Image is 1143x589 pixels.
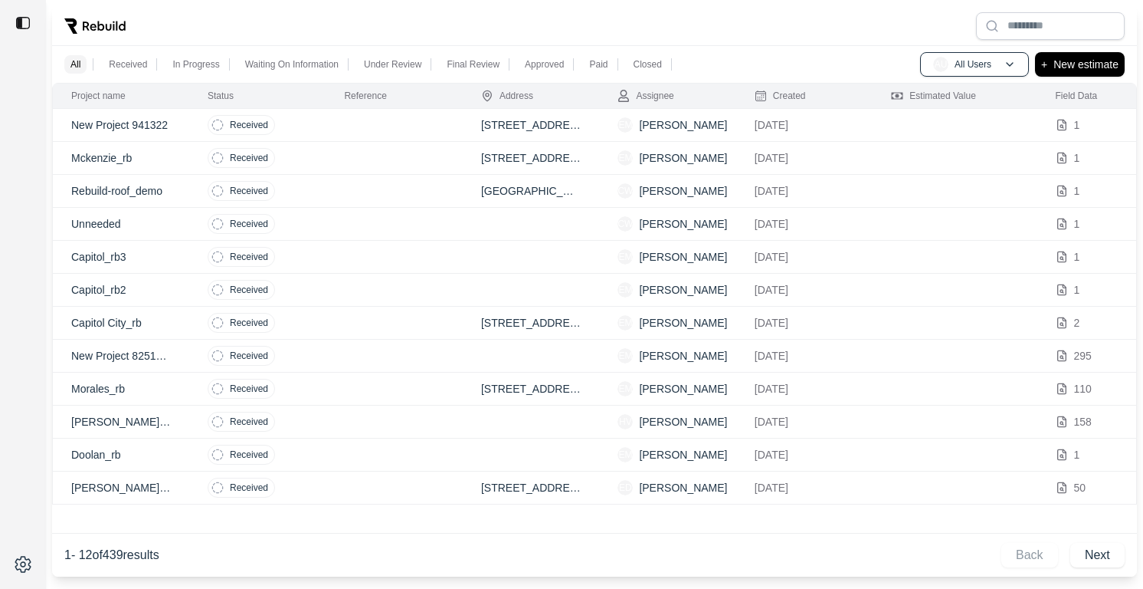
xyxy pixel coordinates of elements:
span: EM [617,315,633,331]
span: CW [617,183,633,199]
span: HV [617,414,633,429]
p: All Users [955,58,991,71]
p: [PERSON_NAME] [639,414,727,429]
p: Received [230,119,268,131]
span: EM [617,282,633,298]
p: [DATE] [755,447,854,462]
p: 110 [1074,381,1092,397]
p: Received [230,449,268,461]
td: [STREET_ADDRESS] [463,373,599,406]
p: Received [109,58,147,71]
p: [DATE] [755,348,854,364]
span: EM [617,150,633,166]
p: 2 [1074,315,1080,331]
p: [PERSON_NAME] [639,216,727,232]
p: Waiting On Information [245,58,339,71]
span: ED [617,480,633,495]
p: 1 [1074,183,1080,199]
button: AUAll Users [920,52,1029,77]
div: Reference [344,90,386,102]
p: [PERSON_NAME] [639,150,727,166]
p: [DATE] [755,381,854,397]
p: 158 [1074,414,1092,429]
div: Project name [71,90,126,102]
p: 1 [1074,282,1080,298]
p: Approved [525,58,564,71]
td: [STREET_ADDRESS] [463,142,599,175]
p: [DATE] [755,150,854,166]
p: New Project 941322 [71,117,171,133]
p: [PERSON_NAME] [639,282,727,298]
p: [DATE] [755,249,854,265]
td: [STREET_ADDRESS] [463,472,599,505]
p: Capitol_rb3 [71,249,171,265]
p: [DATE] [755,117,854,133]
span: EM [617,249,633,265]
p: Received [230,383,268,395]
div: Estimated Value [891,90,976,102]
p: [DATE] [755,480,854,495]
p: [PERSON_NAME] Test [71,414,171,429]
p: Unneeded [71,216,171,232]
p: Paid [589,58,608,71]
div: Created [755,90,806,102]
p: Received [230,350,268,362]
td: [STREET_ADDRESS][PERSON_NAME] [463,109,599,142]
p: Received [230,416,268,428]
span: EM [617,117,633,133]
p: Capitol_rb2 [71,282,171,298]
span: CW [617,216,633,232]
p: [DATE] [755,183,854,199]
p: [DATE] [755,216,854,232]
td: [GEOGRAPHIC_DATA], [GEOGRAPHIC_DATA] [463,175,599,208]
p: 1 [1074,249,1080,265]
p: [DATE] [755,414,854,429]
span: EM [617,348,633,364]
p: + [1041,55,1047,74]
p: Received [230,185,268,197]
p: New Project 8251315 [71,348,171,364]
p: [PERSON_NAME] [639,447,727,462]
p: [PERSON_NAME] [639,117,727,133]
p: Closed [634,58,662,71]
p: [PERSON_NAME] Rb [71,480,171,495]
img: Rebuild [64,18,126,34]
p: 1 [1074,447,1080,462]
p: 295 [1074,348,1092,364]
p: [PERSON_NAME] [639,315,727,331]
p: Doolan_rb [71,447,171,462]
p: [PERSON_NAME] [639,183,727,199]
img: toggle sidebar [15,15,31,31]
p: Received [230,317,268,329]
p: [DATE] [755,282,854,298]
p: Rebuild-roof_demo [71,183,171,199]
p: Received [230,152,268,164]
div: Status [208,90,234,102]
p: [PERSON_NAME] [639,249,727,265]
div: Assignee [617,90,673,102]
p: Capitol City_rb [71,315,171,331]
span: EM [617,381,633,397]
p: 1 [1074,216,1080,232]
p: Received [230,251,268,263]
div: Address [481,90,533,102]
p: 1 [1074,117,1080,133]
p: Received [230,218,268,230]
p: Morales_rb [71,381,171,397]
p: [DATE] [755,315,854,331]
td: [STREET_ADDRESS] [463,307,599,340]
p: 50 [1074,480,1086,495]
p: Received [230,284,268,296]
p: Received [230,482,268,494]
button: +New estimate [1035,52,1125,77]
p: Under Review [364,58,421,71]
span: EM [617,447,633,462]
p: 1 [1074,150,1080,166]
span: AU [933,57,948,72]
button: Next [1070,543,1125,568]
p: New estimate [1053,55,1118,74]
p: [PERSON_NAME] [639,381,727,397]
p: [PERSON_NAME] [639,480,727,495]
p: Final Review [447,58,499,71]
p: Mckenzie_rb [71,150,171,166]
